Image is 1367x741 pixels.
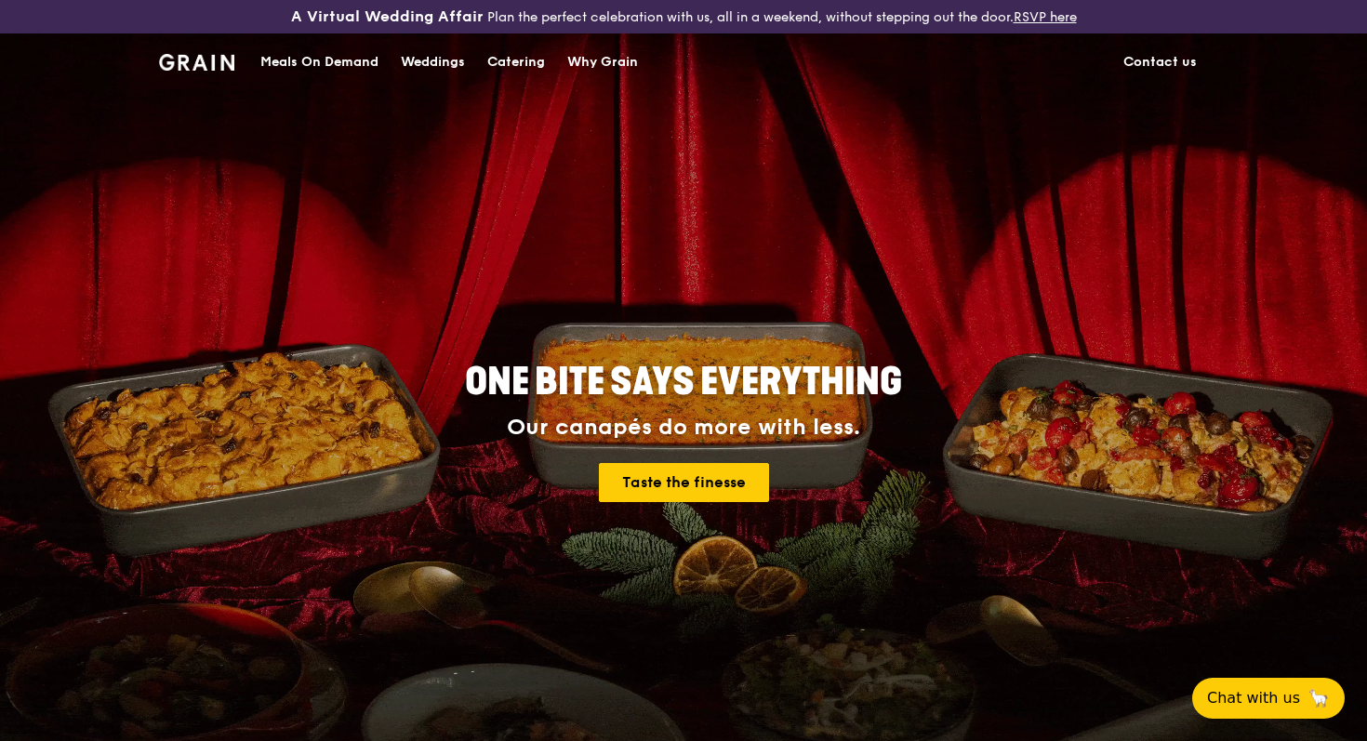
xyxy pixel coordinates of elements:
[159,33,234,88] a: GrainGrain
[567,34,638,90] div: Why Grain
[401,34,465,90] div: Weddings
[349,415,1018,441] div: Our canapés do more with less.
[260,34,378,90] div: Meals On Demand
[1112,34,1208,90] a: Contact us
[556,34,649,90] a: Why Grain
[476,34,556,90] a: Catering
[390,34,476,90] a: Weddings
[291,7,484,26] h3: A Virtual Wedding Affair
[465,360,902,404] span: ONE BITE SAYS EVERYTHING
[159,54,234,71] img: Grain
[487,34,545,90] div: Catering
[1014,9,1077,25] a: RSVP here
[228,7,1139,26] div: Plan the perfect celebration with us, all in a weekend, without stepping out the door.
[1307,687,1330,709] span: 🦙
[1207,687,1300,709] span: Chat with us
[1192,678,1345,719] button: Chat with us🦙
[599,463,769,502] a: Taste the finesse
